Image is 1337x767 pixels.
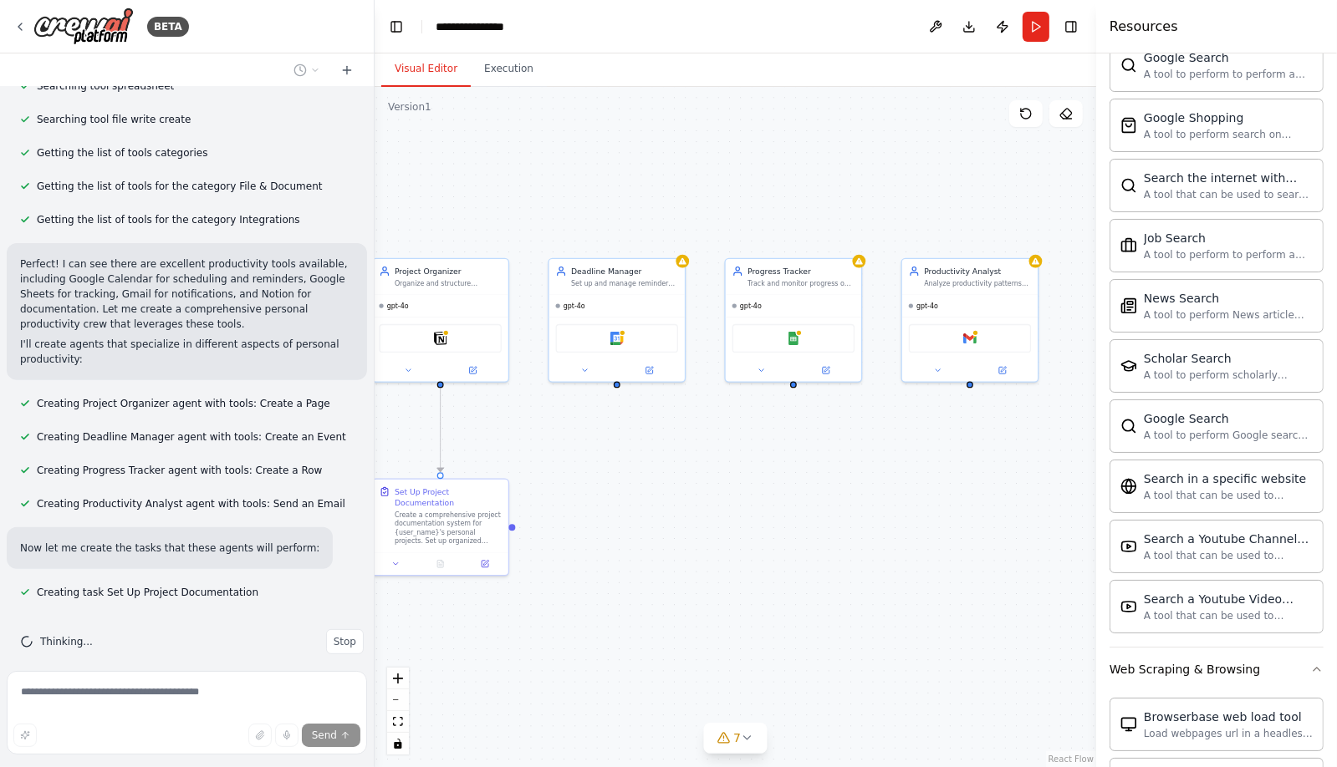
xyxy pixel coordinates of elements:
img: SerpApiGoogleSearchTool [1120,57,1137,74]
div: React Flow controls [387,668,409,754]
div: Set Up Project DocumentationCreate a comprehensive project documentation system for {user_name}'s... [371,479,509,577]
button: Switch to previous chat [287,60,327,80]
nav: breadcrumb [436,18,519,35]
button: Open in side panel [971,363,1033,377]
span: Searching tool file write create [37,113,191,126]
div: A tool to perform search on Google shopping with a search_query. [1144,128,1313,141]
div: Progress TrackerTrack and monitor progress on {user_name}'s goals and projects by maintaining det... [724,258,862,383]
span: Getting the list of tools categories [37,146,207,160]
img: SerperDevTool [1120,177,1137,194]
p: Now let me create the tasks that these agents will perform: [20,541,319,556]
img: Notion [434,332,447,345]
div: Search the internet with Serper [1144,170,1313,186]
img: YoutubeChannelSearchTool [1120,538,1137,555]
div: Analyze productivity patterns and provide insights to help {user_name} stay focused and motivated... [924,279,1031,288]
span: Stop [334,635,356,648]
div: Load webpages url in a headless browser using Browserbase and return the contents [1144,727,1313,740]
button: Hide left sidebar [385,15,408,38]
span: 7 [733,729,741,746]
img: Google Sheets [787,332,800,345]
div: Track and monitor progress on {user_name}'s goals and projects by maintaining detailed spreadshee... [748,279,855,288]
span: gpt-4o [564,302,585,311]
img: SerplyScholarSearchTool [1120,358,1137,374]
img: YoutubeVideoSearchTool [1120,598,1137,615]
div: A tool to perform scholarly literature search with a search_query. [1144,368,1313,382]
img: Google Calendar [610,332,624,345]
div: A tool to perform to perform a Google search with a search_query. [1144,68,1313,81]
button: fit view [387,711,409,733]
img: Logo [33,8,134,45]
div: Google Search [1144,49,1313,66]
button: Open in side panel [618,363,681,377]
div: News Search [1144,290,1313,307]
img: BrowserbaseLoadTool [1120,716,1137,733]
div: Set Up Project Documentation [395,486,502,508]
div: A tool to perform to perform a job search in the [GEOGRAPHIC_DATA] with a search_query. [1144,248,1313,262]
div: Progress Tracker [748,266,855,277]
span: Send [312,729,337,742]
button: Web Scraping & Browsing [1110,648,1324,691]
div: Create a comprehensive project documentation system for {user_name}'s personal projects. Set up o... [395,510,502,546]
button: Start a new chat [334,60,360,80]
button: toggle interactivity [387,733,409,754]
button: Upload files [248,724,272,747]
div: Search a Youtube Channels content [1144,531,1313,547]
p: I'll create agents that specialize in different aspects of personal productivity: [20,337,354,367]
span: Creating Progress Tracker agent with tools: Create a Row [37,464,322,477]
span: gpt-4o [387,302,409,311]
button: Send [302,724,360,747]
img: SerpApiGoogleShoppingTool [1120,117,1137,134]
img: SerplyJobSearchTool [1120,237,1137,254]
button: Stop [326,629,364,654]
img: WebsiteSearchTool [1120,478,1137,495]
button: Open in side panel [794,363,857,377]
img: Gmail [963,332,977,345]
img: SerplyNewsSearchTool [1120,297,1137,314]
button: zoom out [387,689,409,711]
div: Productivity Analyst [924,266,1031,277]
button: Visual Editor [381,52,471,87]
button: Execution [471,52,547,87]
span: Creating Productivity Analyst agent with tools: Send an Email [37,497,345,510]
img: SerplyWebSearchTool [1120,418,1137,434]
div: Project OrganizerOrganize and structure {user_name}'s personal projects by creating clear project... [371,258,509,383]
button: Open in side panel [441,363,504,377]
span: gpt-4o [916,302,938,311]
div: Deadline ManagerSet up and manage reminders for important deadlines related to {user_name}'s proj... [548,258,686,383]
button: 7 [703,723,768,754]
div: A tool that can be used to search the internet with a search_query. Supports different search typ... [1144,188,1313,201]
h4: Resources [1110,17,1178,37]
span: Getting the list of tools for the category File & Document [37,180,322,193]
div: Project Organizer [395,266,502,277]
div: Version 1 [388,100,431,114]
button: No output available [417,557,464,571]
div: Google Shopping [1144,109,1313,126]
div: BETA [147,17,189,37]
span: Creating Deadline Manager agent with tools: Create an Event [37,430,346,444]
div: A tool that can be used to semantic search a query from a Youtube Video content. [1144,609,1313,622]
button: Open in side panel [466,557,503,571]
div: Search a Youtube Video content [1144,591,1313,607]
div: Web Scraping & Browsing [1110,661,1260,678]
span: gpt-4o [740,302,762,311]
div: Google Search [1144,410,1313,427]
div: Search in a specific website [1144,470,1313,487]
button: zoom in [387,668,409,689]
div: A tool to perform Google search with a search_query. [1144,429,1313,442]
div: Browserbase web load tool [1144,709,1313,725]
p: Perfect! I can see there are excellent productivity tools available, including Google Calendar fo... [20,257,354,332]
div: Set up and manage reminders for important deadlines related to {user_name}'s projects, ensuring t... [571,279,678,288]
div: Scholar Search [1144,350,1313,367]
div: A tool that can be used to semantic search a query from a specific URL content. [1144,489,1313,502]
button: Improve this prompt [13,724,37,747]
div: Deadline Manager [571,266,678,277]
div: Productivity AnalystAnalyze productivity patterns and provide insights to help {user_name} stay f... [901,258,1039,383]
div: Job Search [1144,230,1313,246]
a: React Flow attribution [1049,754,1094,764]
span: Getting the list of tools for the category Integrations [37,213,300,226]
span: Creating Project Organizer agent with tools: Create a Page [37,397,330,410]
g: Edge from 9e416168-0009-4785-ba0a-40607b41ff2c to 041b6816-2c59-430f-a6b9-42919e0c611e [435,387,446,472]
div: A tool that can be used to semantic search a query from a Youtube Channels content. [1144,549,1313,562]
button: Hide right sidebar [1059,15,1083,38]
button: Click to speak your automation idea [275,724,299,747]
